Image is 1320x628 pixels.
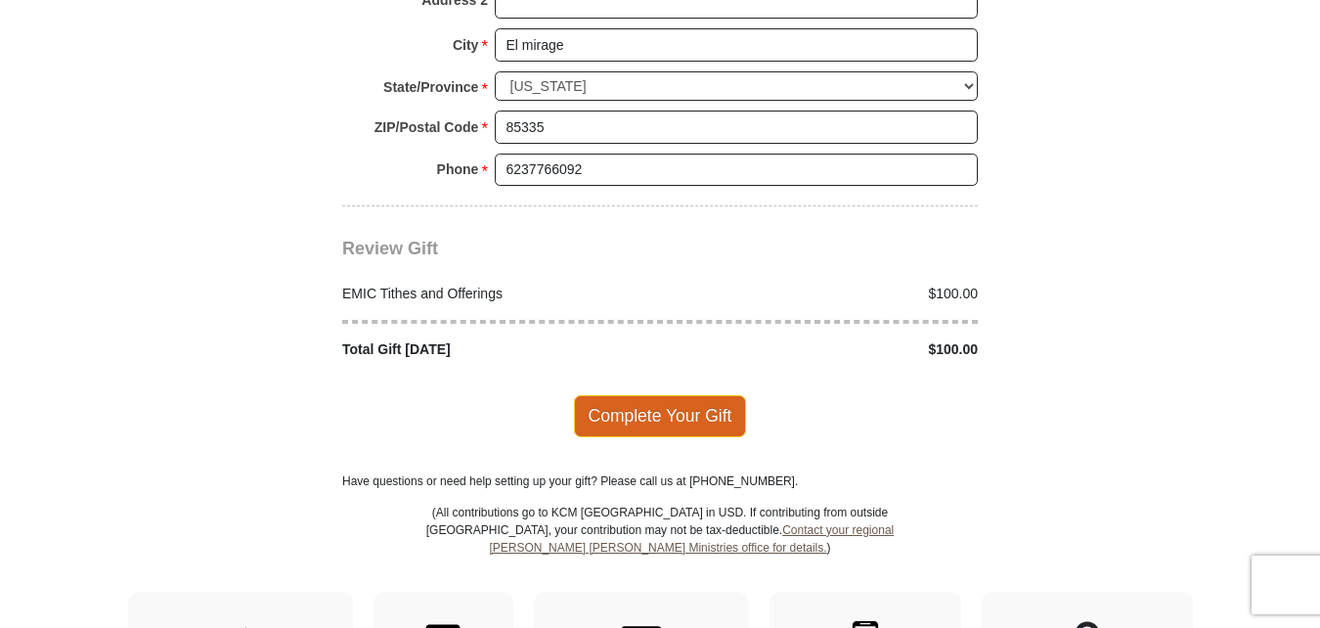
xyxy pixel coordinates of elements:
[660,339,989,360] div: $100.00
[489,523,894,555] a: Contact your regional [PERSON_NAME] [PERSON_NAME] Ministries office for details.
[453,31,478,59] strong: City
[574,395,747,436] span: Complete Your Gift
[425,504,895,592] p: (All contributions go to KCM [GEOGRAPHIC_DATA] in USD. If contributing from outside [GEOGRAPHIC_D...
[437,156,479,183] strong: Phone
[342,239,438,258] span: Review Gift
[332,339,661,360] div: Total Gift [DATE]
[342,472,978,490] p: Have questions or need help setting up your gift? Please call us at [PHONE_NUMBER].
[383,73,478,101] strong: State/Province
[332,284,661,304] div: EMIC Tithes and Offerings
[660,284,989,304] div: $100.00
[374,113,479,141] strong: ZIP/Postal Code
